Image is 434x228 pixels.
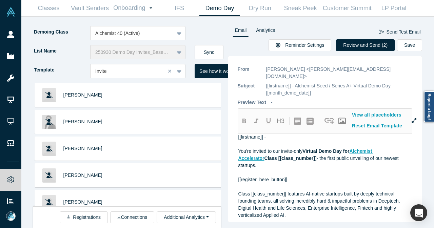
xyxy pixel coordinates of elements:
[233,26,249,37] a: Email
[374,0,414,16] a: LP Portal
[195,45,223,59] button: Sync
[397,39,422,51] button: Save
[271,99,273,106] p: -
[157,211,216,223] button: Additional Analytics
[266,82,413,97] p: [[firstname]] - Alchemist Seed / Series A+ Virtual Demo Day [[month_demo_date]]
[266,66,413,80] p: [PERSON_NAME] <[PERSON_NAME][EMAIL_ADDRESS][DOMAIN_NAME]>
[195,64,240,78] button: See how it works
[348,120,406,132] button: Reset Email Template
[280,0,320,16] a: Sneak Peek
[63,92,102,98] a: [PERSON_NAME]
[240,0,280,16] a: Dry Run
[238,66,261,80] p: From
[60,211,108,223] button: Registrations
[63,119,102,124] a: [PERSON_NAME]
[320,0,374,16] a: Customer Summit
[69,0,111,16] a: Vault Senders
[238,99,267,106] p: Preview Text
[33,45,90,57] label: List Name
[254,26,277,37] a: Analytics
[63,172,102,178] a: [PERSON_NAME]
[63,199,102,205] a: [PERSON_NAME]
[238,177,288,182] span: [[register_here_button]]
[199,0,240,16] a: Demo Day
[238,156,400,168] span: - the first public unveiling of our newest startups.
[238,148,303,154] span: You're invited to our invite-only
[269,39,331,51] button: Reminder Settings
[238,134,266,140] span: [[firstname]] -
[111,0,159,16] a: Onboarding
[33,64,90,76] label: Template
[159,0,199,16] a: IFS
[63,146,102,151] a: [PERSON_NAME]
[379,26,421,38] button: Send Test Email
[33,26,90,38] label: Demoing Class
[238,191,401,218] span: Class [[class_number]] features AI-native startups built by deeply technical founding teams, all ...
[302,148,349,154] span: Virtual Demo Day for
[304,115,316,127] button: create uolbg-list-item
[6,7,16,17] img: Alchemist Vault Logo
[336,39,395,51] button: Review and Send (2)
[348,109,406,121] button: View all placeholders
[110,211,154,223] button: Connections
[238,82,261,97] p: Subject
[424,91,434,122] a: Report a bug!
[264,156,317,161] span: Class [[class_number]]
[6,211,16,221] img: Mia Scott's Account
[275,115,287,127] button: H3
[28,0,69,16] a: Classes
